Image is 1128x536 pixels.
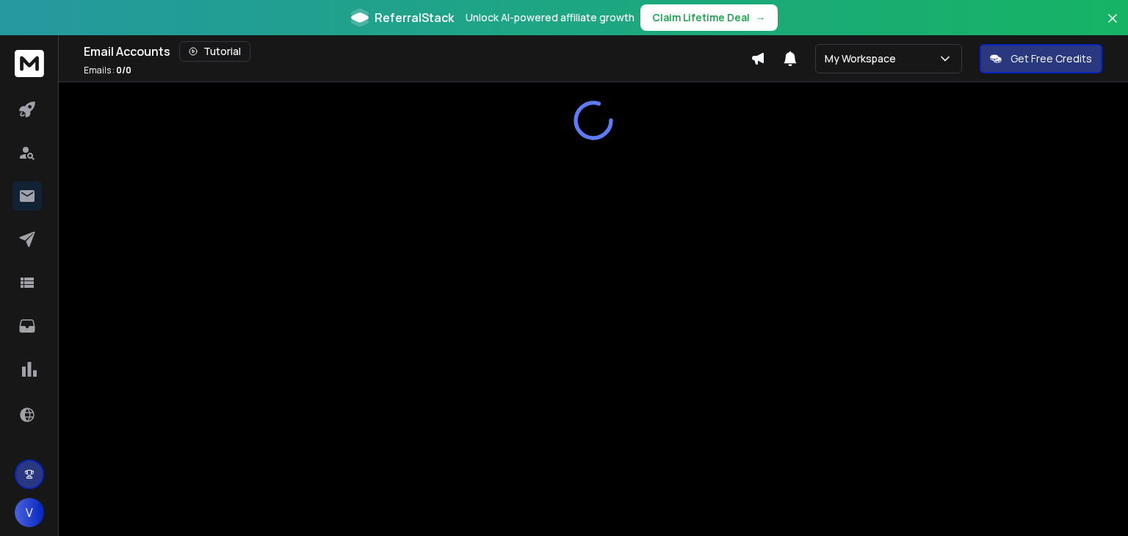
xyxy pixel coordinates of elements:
[466,10,634,25] p: Unlock AI-powered affiliate growth
[179,41,250,62] button: Tutorial
[84,41,751,62] div: Email Accounts
[980,44,1102,73] button: Get Free Credits
[1010,51,1092,66] p: Get Free Credits
[15,498,44,527] button: V
[1103,9,1122,44] button: Close banner
[375,9,454,26] span: ReferralStack
[84,65,131,76] p: Emails :
[640,4,778,31] button: Claim Lifetime Deal→
[756,10,766,25] span: →
[825,51,902,66] p: My Workspace
[116,64,131,76] span: 0 / 0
